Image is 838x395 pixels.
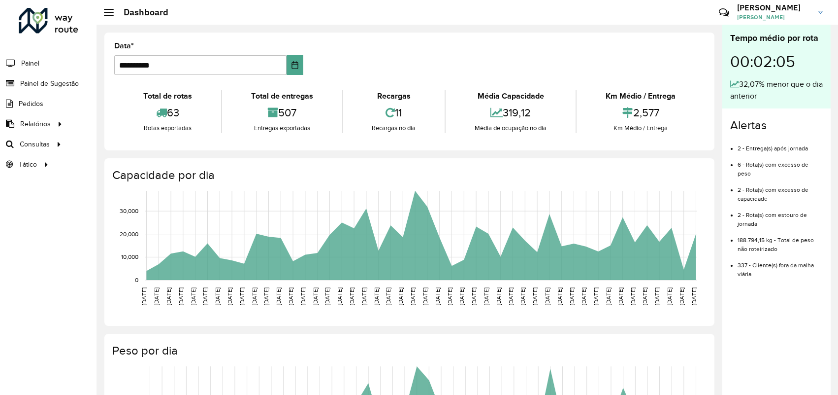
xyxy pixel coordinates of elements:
[448,102,573,123] div: 319,12
[135,277,138,283] text: 0
[519,287,526,305] text: [DATE]
[713,2,735,23] a: Contato Rápido
[738,203,823,228] li: 2 - Rota(s) com estouro de jornada
[225,102,340,123] div: 507
[346,90,443,102] div: Recargas
[569,287,575,305] text: [DATE]
[117,90,219,102] div: Total de rotas
[434,287,441,305] text: [DATE]
[579,90,702,102] div: Km Médio / Entrega
[251,287,258,305] text: [DATE]
[447,287,453,305] text: [DATE]
[730,78,823,102] div: 32,07% menor que o dia anterior
[654,287,660,305] text: [DATE]
[495,287,502,305] text: [DATE]
[346,102,443,123] div: 11
[19,99,43,109] span: Pedidos
[617,287,624,305] text: [DATE]
[422,287,428,305] text: [DATE]
[165,287,172,305] text: [DATE]
[730,118,823,133] h4: Alertas
[738,253,823,279] li: 337 - Cliente(s) fora da malha viária
[336,287,343,305] text: [DATE]
[202,287,208,305] text: [DATE]
[605,287,612,305] text: [DATE]
[508,287,514,305] text: [DATE]
[112,344,705,358] h4: Peso por dia
[20,139,50,149] span: Consultas
[239,287,245,305] text: [DATE]
[385,287,391,305] text: [DATE]
[346,123,443,133] div: Recargas no dia
[373,287,380,305] text: [DATE]
[141,287,147,305] text: [DATE]
[593,287,599,305] text: [DATE]
[214,287,221,305] text: [DATE]
[579,102,702,123] div: 2,577
[691,287,697,305] text: [DATE]
[630,287,636,305] text: [DATE]
[120,231,138,237] text: 20,000
[226,287,233,305] text: [DATE]
[349,287,355,305] text: [DATE]
[556,287,563,305] text: [DATE]
[397,287,404,305] text: [DATE]
[410,287,416,305] text: [DATE]
[642,287,648,305] text: [DATE]
[738,178,823,203] li: 2 - Rota(s) com excesso de capacidade
[738,153,823,178] li: 6 - Rota(s) com excesso de peso
[666,287,673,305] text: [DATE]
[471,287,477,305] text: [DATE]
[117,102,219,123] div: 63
[458,287,465,305] text: [DATE]
[121,253,138,260] text: 10,000
[20,119,51,129] span: Relatórios
[120,208,138,214] text: 30,000
[361,287,367,305] text: [DATE]
[190,287,196,305] text: [DATE]
[287,55,303,75] button: Choose Date
[114,40,134,52] label: Data
[153,287,160,305] text: [DATE]
[225,123,340,133] div: Entregas exportadas
[737,3,811,12] h3: [PERSON_NAME]
[738,228,823,253] li: 188.794,15 kg - Total de peso não roteirizado
[324,287,330,305] text: [DATE]
[288,287,294,305] text: [DATE]
[20,78,79,89] span: Painel de Sugestão
[112,168,705,182] h4: Capacidade por dia
[544,287,550,305] text: [DATE]
[738,137,823,153] li: 2 - Entrega(s) após jornada
[737,13,811,22] span: [PERSON_NAME]
[678,287,685,305] text: [DATE]
[114,7,168,18] h2: Dashboard
[19,159,37,170] span: Tático
[178,287,184,305] text: [DATE]
[532,287,538,305] text: [DATE]
[275,287,282,305] text: [DATE]
[300,287,306,305] text: [DATE]
[730,32,823,45] div: Tempo médio por rota
[21,58,39,69] span: Painel
[483,287,489,305] text: [DATE]
[579,123,702,133] div: Km Médio / Entrega
[117,123,219,133] div: Rotas exportadas
[448,123,573,133] div: Média de ocupação no dia
[312,287,319,305] text: [DATE]
[580,287,587,305] text: [DATE]
[225,90,340,102] div: Total de entregas
[263,287,269,305] text: [DATE]
[448,90,573,102] div: Média Capacidade
[730,45,823,78] div: 00:02:05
